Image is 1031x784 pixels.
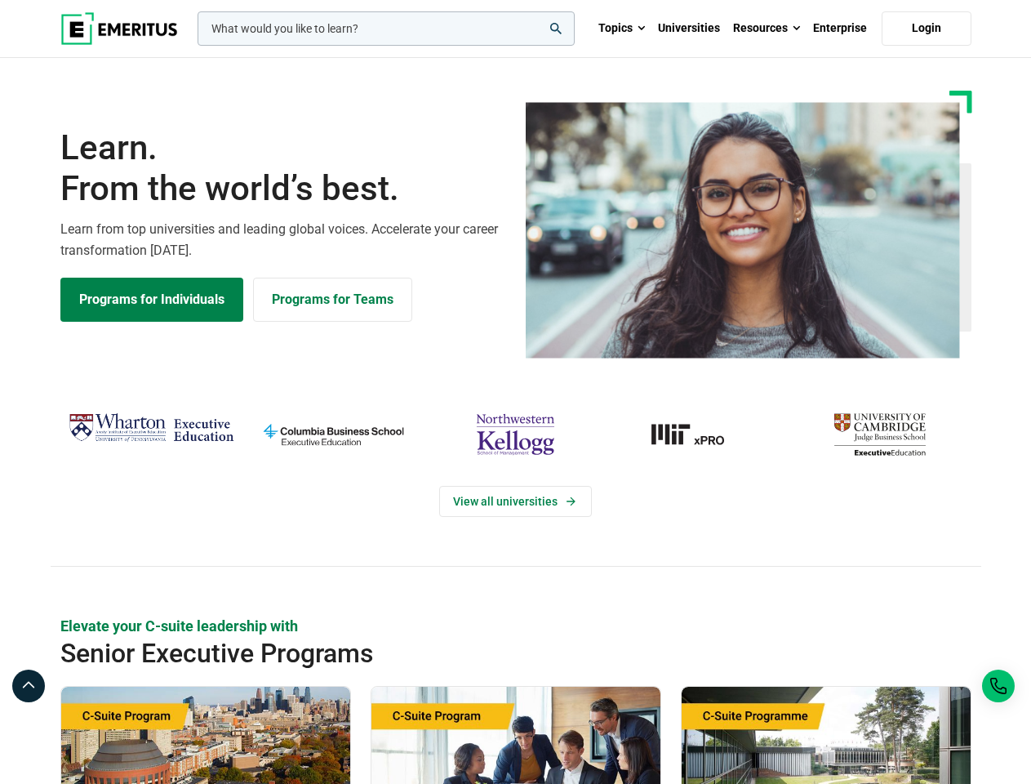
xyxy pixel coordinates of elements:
a: MIT-xPRO [615,408,780,461]
span: From the world’s best. [60,168,506,209]
img: Learn from the world's best [526,102,960,359]
img: cambridge-judge-business-school [797,408,962,461]
a: Explore for Business [253,278,412,322]
img: Wharton Executive Education [69,408,234,448]
h2: Senior Executive Programs [60,637,880,670]
img: northwestern-kellogg [433,408,598,461]
a: Login [882,11,971,46]
h1: Learn. [60,127,506,210]
img: MIT xPRO [615,408,780,461]
input: woocommerce-product-search-field-0 [198,11,575,46]
p: Learn from top universities and leading global voices. Accelerate your career transformation [DATE]. [60,219,506,261]
a: Explore Programs [60,278,243,322]
img: columbia-business-school [251,408,416,461]
p: Elevate your C-suite leadership with [60,616,971,636]
a: View Universities [439,486,592,517]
